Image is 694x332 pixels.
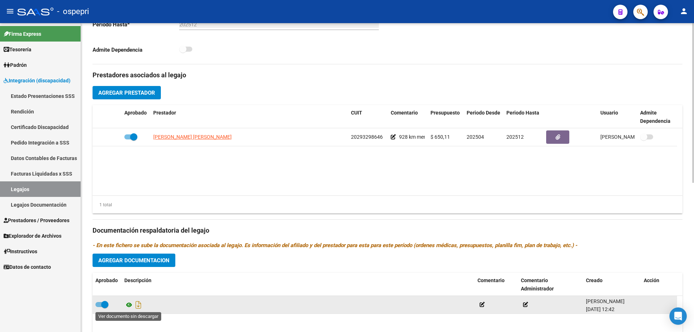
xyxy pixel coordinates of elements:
mat-icon: menu [6,7,14,16]
span: [PERSON_NAME] [DATE] [600,134,657,140]
span: Instructivos [4,247,37,255]
datatable-header-cell: Presupuesto [428,105,464,129]
datatable-header-cell: Comentario [388,105,428,129]
datatable-header-cell: Comentario [475,273,518,297]
button: Agregar Documentacion [93,254,175,267]
span: $ 650,11 [430,134,450,140]
span: Comentario Administrador [521,277,554,292]
span: Integración (discapacidad) [4,77,70,85]
datatable-header-cell: Comentario Administrador [518,273,583,297]
div: 1 total [93,201,112,209]
span: Comentario [477,277,505,283]
datatable-header-cell: Creado [583,273,641,297]
span: Descripción [124,277,151,283]
span: [PERSON_NAME] [PERSON_NAME] [153,134,232,140]
datatable-header-cell: Admite Dependencia [637,105,677,129]
span: Periodo Hasta [506,110,539,116]
span: Prestador [153,110,176,116]
span: [DATE] 12:42 [586,306,614,312]
span: Periodo Desde [467,110,500,116]
span: 202504 [467,134,484,140]
span: 928 km mensuales [399,134,441,140]
span: Prestadores / Proveedores [4,216,69,224]
div: Open Intercom Messenger [669,307,687,325]
span: CUIT [351,110,362,116]
span: Agregar Documentacion [98,257,170,264]
datatable-header-cell: Aprobado [121,105,150,129]
span: Agregar Prestador [98,90,155,96]
span: Comentario [391,110,418,116]
i: - En este fichero se sube la documentación asociada al legajo. Es información del afiliado y del ... [93,242,577,249]
i: Descargar documento [134,299,143,311]
span: Padrón [4,61,27,69]
span: [PERSON_NAME] [586,298,625,304]
span: Explorador de Archivos [4,232,61,240]
p: Periodo Hasta [93,21,179,29]
span: Creado [586,277,603,283]
datatable-header-cell: Descripción [121,273,475,297]
button: Agregar Prestador [93,86,161,99]
datatable-header-cell: Prestador [150,105,348,129]
datatable-header-cell: Acción [641,273,677,297]
p: Admite Dependencia [93,46,179,54]
datatable-header-cell: CUIT [348,105,388,129]
datatable-header-cell: Usuario [597,105,637,129]
span: Datos de contacto [4,263,51,271]
span: Acción [644,277,659,283]
h3: Prestadores asociados al legajo [93,70,682,80]
span: Presupuesto [430,110,460,116]
span: Tesorería [4,46,31,53]
span: Firma Express [4,30,41,38]
span: 202512 [506,134,524,140]
span: Aprobado [95,277,118,283]
h3: Documentación respaldatoria del legajo [93,225,682,236]
span: Usuario [600,110,618,116]
datatable-header-cell: Periodo Hasta [504,105,543,129]
span: - ospepri [57,4,89,20]
datatable-header-cell: Periodo Desde [464,105,504,129]
span: 20293298646 [351,134,383,140]
span: Admite Dependencia [640,110,671,124]
span: Aprobado [124,110,147,116]
datatable-header-cell: Aprobado [93,273,121,297]
mat-icon: person [680,7,688,16]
